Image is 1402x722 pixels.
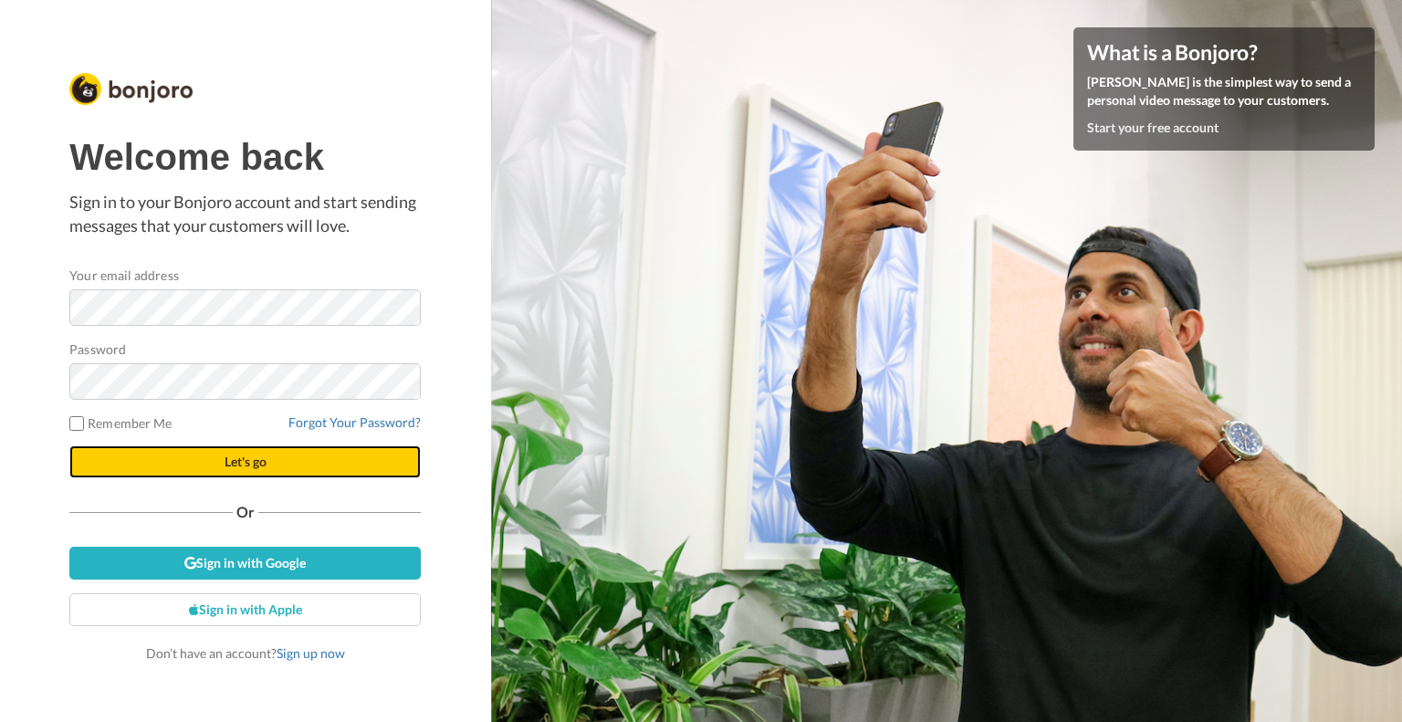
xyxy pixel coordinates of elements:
[69,547,421,580] a: Sign in with Google
[146,645,345,661] span: Don’t have an account?
[69,413,172,433] label: Remember Me
[69,340,126,359] label: Password
[288,414,421,430] a: Forgot Your Password?
[69,593,421,626] a: Sign in with Apple
[225,454,267,469] span: Let's go
[69,191,421,237] p: Sign in to your Bonjoro account and start sending messages that your customers will love.
[1087,73,1361,110] p: [PERSON_NAME] is the simplest way to send a personal video message to your customers.
[1087,120,1219,135] a: Start your free account
[69,137,421,177] h1: Welcome back
[69,416,84,431] input: Remember Me
[233,506,258,518] span: Or
[69,445,421,478] button: Let's go
[1087,41,1361,64] h4: What is a Bonjoro?
[69,266,178,285] label: Your email address
[277,645,345,661] a: Sign up now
